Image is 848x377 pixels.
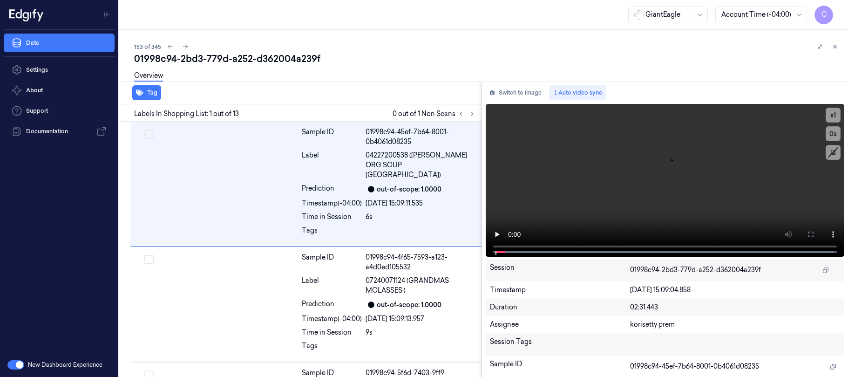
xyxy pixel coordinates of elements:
[630,285,840,295] div: [DATE] 15:09:04.858
[302,299,362,310] div: Prediction
[377,185,441,194] div: out-of-scope: 1.0000
[132,85,161,100] button: Tag
[393,108,478,119] span: 0 out of 1 Non Scans
[302,253,362,272] div: Sample ID
[134,52,841,65] div: 01998c94-2bd3-779d-a252-d362004a239f
[302,341,362,356] div: Tags
[490,359,630,374] div: Sample ID
[302,276,362,295] div: Label
[144,130,154,139] button: Select row
[144,255,154,264] button: Select row
[490,263,630,278] div: Session
[302,212,362,222] div: Time in Session
[366,314,476,324] div: [DATE] 15:09:13.957
[4,81,115,100] button: About
[486,85,545,100] button: Switch to image
[134,71,163,82] a: Overview
[826,108,841,123] button: x1
[630,362,759,371] span: 01998c94-45ef-7b64-8001-0b4061d08235
[4,122,115,141] a: Documentation
[630,265,761,275] span: 01998c94-2bd3-779d-a252-d362004a239f
[490,320,630,329] div: Assignee
[366,253,476,272] div: 01998c94-4f65-7593-a123-a4d0ed105532
[134,43,161,51] span: 153 of 345
[4,61,115,79] a: Settings
[302,328,362,337] div: Time in Session
[366,199,476,208] div: [DATE] 15:09:11.535
[302,184,362,195] div: Prediction
[549,85,606,100] button: Auto video sync
[4,34,115,52] a: Data
[302,226,362,240] div: Tags
[302,199,362,208] div: Timestamp (-04:00)
[366,127,476,147] div: 01998c94-45ef-7b64-8001-0b4061d08235
[4,102,115,120] a: Support
[630,302,840,312] div: 02:31.443
[134,109,239,119] span: Labels In Shopping List: 1 out of 13
[490,285,630,295] div: Timestamp
[630,320,840,329] div: korisetty prem
[302,314,362,324] div: Timestamp (-04:00)
[366,212,476,222] div: 6s
[366,328,476,337] div: 9s
[302,151,362,180] div: Label
[366,151,476,180] span: 04227200538 ([PERSON_NAME] ORG SOUP [GEOGRAPHIC_DATA])
[814,6,833,24] button: C
[490,302,630,312] div: Duration
[490,337,630,352] div: Session Tags
[302,127,362,147] div: Sample ID
[100,7,115,22] button: Toggle Navigation
[366,276,476,295] span: 07240071124 (GRANDMAS MOLASSES )
[826,126,841,141] button: 0s
[377,300,441,310] div: out-of-scope: 1.0000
